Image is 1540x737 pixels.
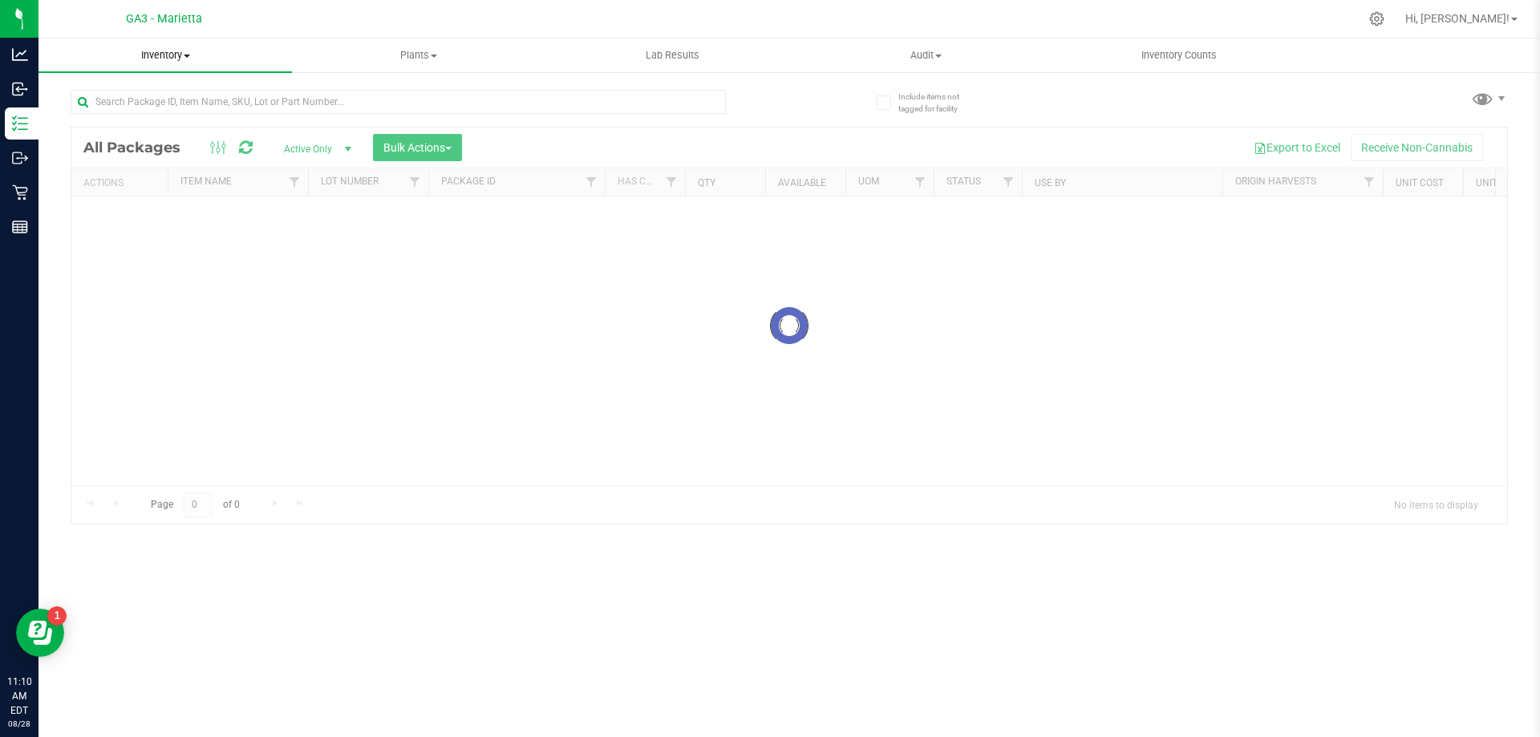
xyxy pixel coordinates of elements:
span: Plants [293,48,545,63]
inline-svg: Inventory [12,115,28,132]
inline-svg: Inbound [12,81,28,97]
span: Lab Results [624,48,721,63]
span: Include items not tagged for facility [898,91,979,115]
inline-svg: Reports [12,219,28,235]
span: Inventory [38,48,292,63]
iframe: Resource center [16,609,64,657]
a: Lab Results [545,38,799,72]
span: Inventory Counts [1120,48,1238,63]
span: GA3 - Marietta [126,12,202,26]
span: Audit [800,48,1052,63]
inline-svg: Outbound [12,150,28,166]
inline-svg: Analytics [12,47,28,63]
p: 08/28 [7,718,31,730]
a: Inventory [38,38,292,72]
iframe: Resource center unread badge [47,606,67,626]
a: Plants [292,38,545,72]
a: Inventory Counts [1052,38,1306,72]
input: Search Package ID, Item Name, SKU, Lot or Part Number... [71,90,726,114]
inline-svg: Retail [12,184,28,200]
a: Audit [799,38,1052,72]
span: Hi, [PERSON_NAME]! [1405,12,1510,25]
div: Manage settings [1367,11,1387,26]
p: 11:10 AM EDT [7,674,31,718]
